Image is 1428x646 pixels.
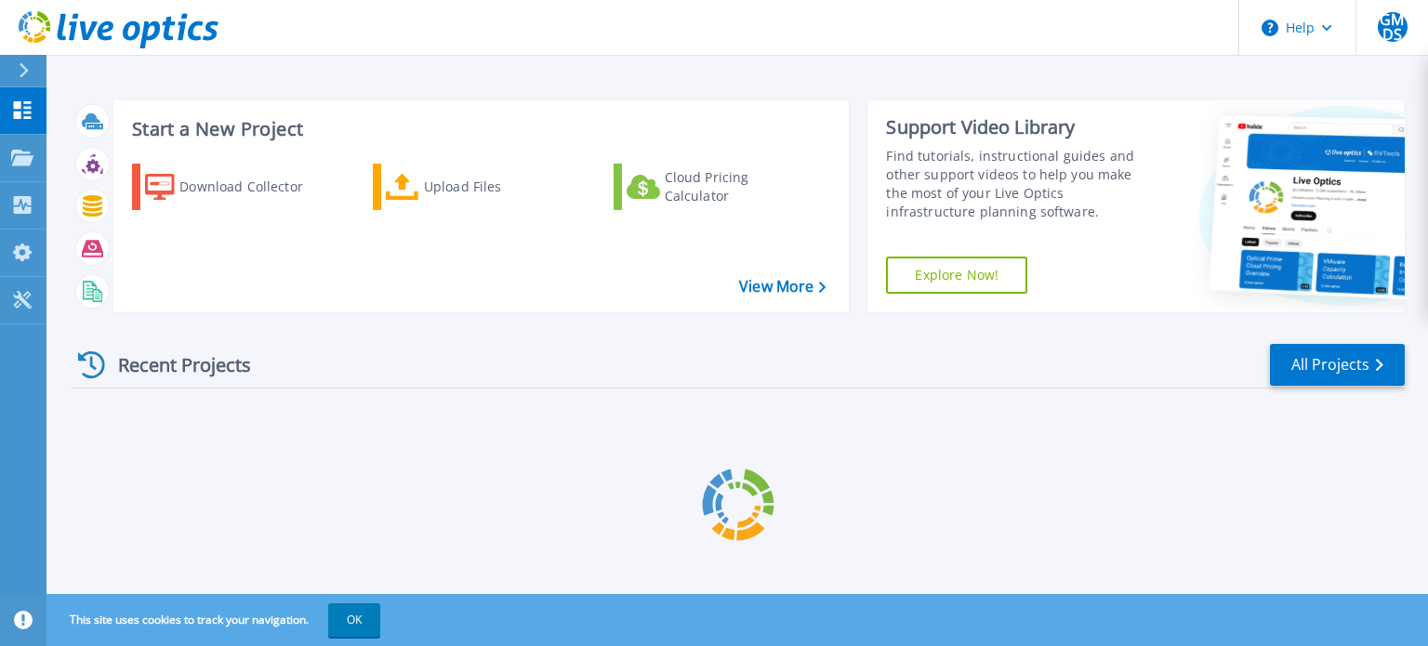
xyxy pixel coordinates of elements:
[665,168,813,205] div: Cloud Pricing Calculator
[1270,344,1405,386] a: All Projects
[739,278,826,296] a: View More
[328,603,380,637] button: OK
[1378,12,1408,42] span: GMDS
[886,115,1156,139] div: Support Video Library
[424,168,573,205] div: Upload Files
[132,164,339,210] a: Download Collector
[72,342,276,388] div: Recent Projects
[179,168,328,205] div: Download Collector
[886,147,1156,221] div: Find tutorials, instructional guides and other support videos to help you make the most of your L...
[132,119,826,139] h3: Start a New Project
[886,257,1027,294] a: Explore Now!
[51,603,380,637] span: This site uses cookies to track your navigation.
[373,164,580,210] a: Upload Files
[614,164,821,210] a: Cloud Pricing Calculator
